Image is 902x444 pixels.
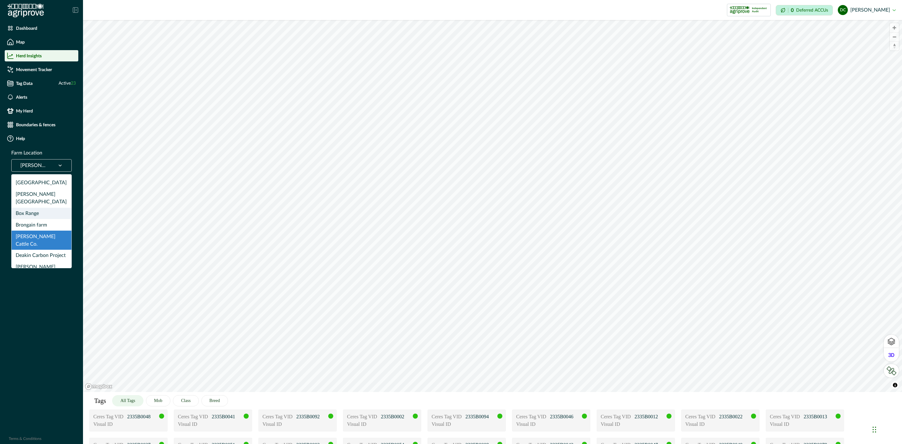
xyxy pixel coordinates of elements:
button: Mob [146,395,170,406]
canvas: Map [83,20,902,392]
p: Movement Tracker [16,67,52,72]
p: My Herd [16,108,33,113]
p: 2335B0013 [804,413,835,420]
div: Deakin Carbon Project [12,250,71,261]
a: Alerts [5,91,78,103]
p: Boundaries & fences [16,122,55,127]
button: Zoom in [890,23,899,32]
img: LkRIKP7pqK064DBUf7vatyaj0RnXiK+1zEGAAAAAElFTkSuQmCC [886,366,896,375]
p: Deferred ACCUs [796,8,828,13]
p: Ceres Tag VID [516,413,547,420]
button: dylan cronje[PERSON_NAME] [838,3,896,18]
a: Mapbox logo [85,383,112,390]
a: Terms & Conditions [9,437,41,441]
p: Visual ID [262,420,294,428]
a: Dashboard [5,23,78,34]
a: Tag DataActive23 [5,78,78,89]
div: [GEOGRAPHIC_DATA] [12,177,71,189]
img: Logo [8,4,44,18]
p: Ceres Tag VID [93,413,125,420]
p: Visual ID [601,420,632,428]
p: Dashboard [16,26,37,31]
button: certification logoIndependent Audit [727,4,771,16]
p: Ceres Tag VID [685,413,717,420]
a: Boundaries & fences [5,119,78,130]
a: Movement Tracker [5,64,78,75]
p: Visual ID [178,420,209,428]
p: Visual ID [685,420,717,428]
a: My Herd [5,105,78,117]
p: 2335B0046 [550,413,581,420]
p: Ceres Tag VID [178,413,209,420]
div: [PERSON_NAME] Carbon Project [12,261,71,280]
span: Active [59,80,76,87]
img: certification logo [730,5,749,15]
button: Reset bearing to north [890,41,899,50]
p: Independent Audit [752,7,768,13]
p: Herd Insights [16,53,42,58]
p: Map [16,39,25,44]
button: Zoom out [890,32,899,41]
p: 2335B0048 [127,413,158,420]
div: Brongain farm [12,219,71,231]
a: Help [5,133,78,144]
p: Visual ID [93,420,125,428]
p: Visual ID [770,420,801,428]
p: Ceres Tag VID [347,413,378,420]
button: All Tags [112,395,143,406]
button: Class [173,395,199,406]
span: Zoom out [890,33,899,41]
p: Ceres Tag VID [432,413,463,420]
p: Help [16,136,25,141]
p: 2335B0002 [381,413,412,420]
p: 0 [791,8,794,13]
p: Tag Data [16,81,33,86]
div: [PERSON_NAME] Cattle Co. [12,231,71,250]
a: Herd Insights [5,50,78,61]
p: Alerts [16,95,27,100]
div: Drag [873,420,876,439]
div: Box Range [12,208,71,219]
p: Farm Location [11,149,42,157]
p: Ceres Tag VID [601,413,632,420]
p: 2335B0012 [635,413,666,420]
button: Toggle attribution [891,381,899,389]
button: Breed [201,395,228,406]
p: Ceres Tag VID [262,413,294,420]
iframe: Chat Widget [871,414,902,444]
p: Ceres Tag VID [770,413,801,420]
span: Reset bearing to north [890,42,899,50]
p: 2335B0092 [296,413,328,420]
p: 2335B0022 [719,413,750,420]
p: Visual ID [516,420,547,428]
p: Visual ID [347,420,378,428]
div: [PERSON_NAME][GEOGRAPHIC_DATA] [12,189,71,208]
a: Map [5,36,78,48]
p: 2335B0041 [212,413,243,420]
span: 23 [71,81,76,86]
p: Tags [94,396,106,405]
p: Visual ID [432,420,463,428]
p: 2335B0094 [465,413,497,420]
